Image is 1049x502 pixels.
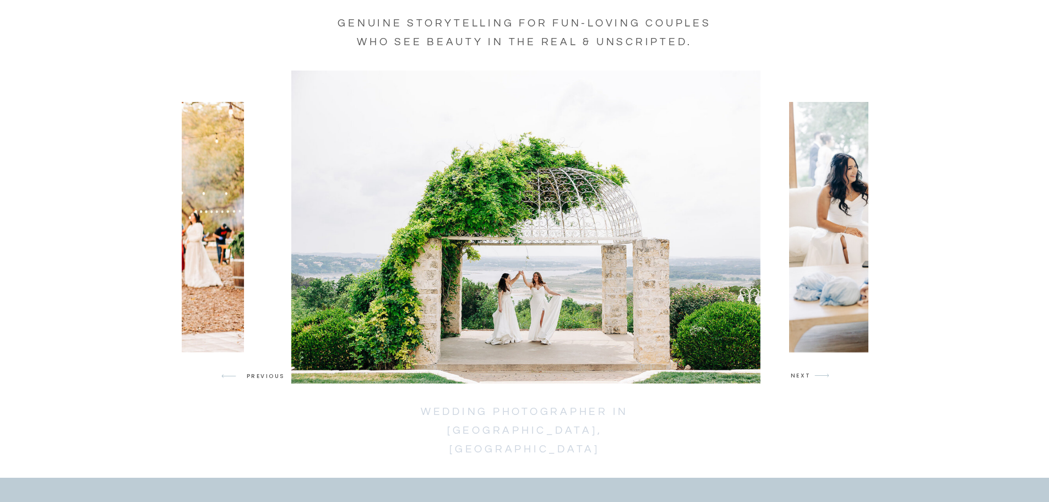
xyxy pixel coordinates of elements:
p: PREVIOUS [247,371,289,381]
h2: Genuine storytelling for fun-loving Couples who see beauty in the real & unscripted. [319,14,730,50]
p: NEXT [791,371,812,381]
h2: weddiNG photographer in [GEOGRAPHIC_DATA], [GEOGRAPHIC_DATA] [410,402,640,443]
img: Two women in white dresses joyfully dance together under a vine-covered stone gazebo, scenic hill... [291,71,760,384]
img: A bride in a white dress gently touches her smiling groom’s face as they sit on a couch. Captured... [789,102,977,352]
